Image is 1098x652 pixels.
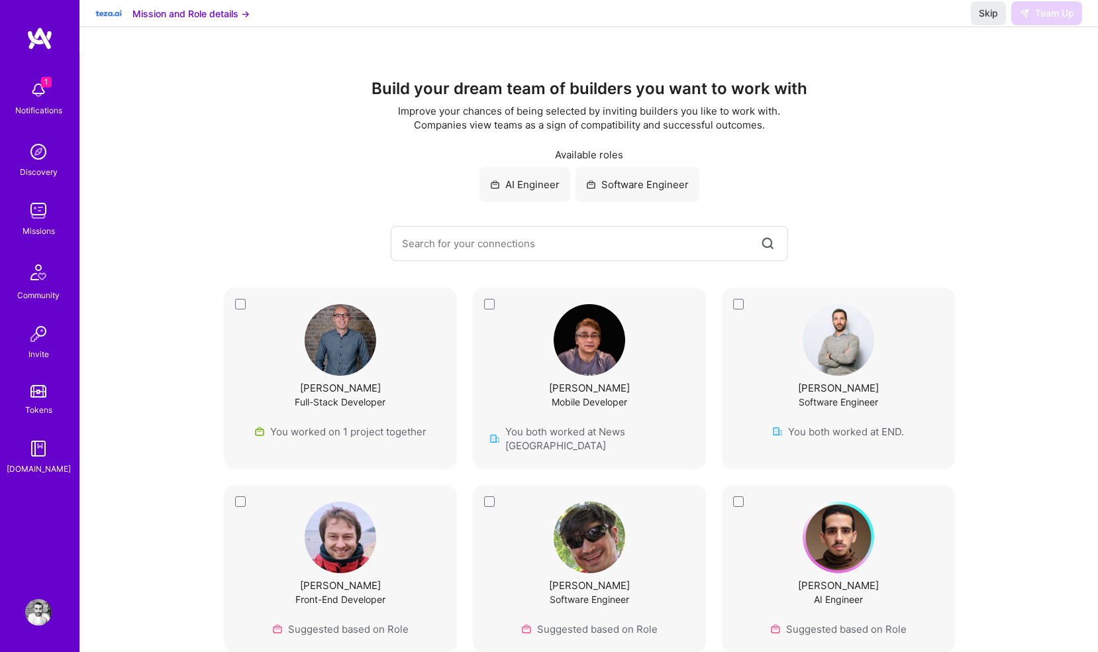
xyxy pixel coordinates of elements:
div: Software Engineer [575,167,699,202]
div: [PERSON_NAME] [549,578,630,592]
i: icon SearchGrey [759,235,777,252]
div: Suggested based on Role [272,622,409,636]
img: User Avatar [554,502,625,573]
div: Suggested based on Role [770,622,907,636]
div: Mobile Developer [552,395,627,409]
button: Skip [971,1,1006,25]
div: Improve your chances of being selected by inviting builders you like to work with. Companies view... [392,104,786,132]
img: User Avatar [803,502,874,573]
input: Search for your connections [402,227,759,260]
img: User Avatar [305,502,376,573]
div: [PERSON_NAME] [300,578,381,592]
div: AI Engineer [814,592,863,606]
img: Role icon [770,624,781,634]
div: [PERSON_NAME] [798,578,879,592]
div: Full-Stack Developer [295,395,385,409]
h3: Build your dream team of builders you want to work with [107,80,1072,99]
div: Notifications [15,103,62,117]
button: Mission and Role details → [132,7,250,21]
div: Software Engineer [799,395,878,409]
img: Project icon [254,426,265,437]
img: bell [25,77,52,103]
img: Community [23,256,54,288]
div: Front-End Developer [295,592,385,606]
img: discovery [25,138,52,165]
div: Software Engineer [550,592,629,606]
span: Skip [979,7,998,20]
img: company icon [772,426,783,437]
div: AI Engineer [479,167,570,202]
i: icon SuitcaseGray [490,180,500,190]
img: guide book [25,435,52,462]
div: Missions [23,224,55,238]
img: User Avatar [25,599,52,625]
div: [PERSON_NAME] [798,381,879,395]
i: icon SuitcaseGray [586,180,596,190]
div: [PERSON_NAME] [300,381,381,395]
img: logo [26,27,53,50]
img: company icon [489,433,500,444]
div: [PERSON_NAME] [549,381,630,395]
img: User Avatar [554,304,625,376]
img: Role icon [521,624,532,634]
div: Discovery [20,165,58,179]
div: Invite [28,347,49,361]
img: teamwork [25,197,52,224]
img: User Avatar [305,304,376,376]
img: User Avatar [803,304,874,376]
div: Suggested based on Role [521,622,658,636]
div: You both worked at News [GEOGRAPHIC_DATA] [489,425,689,453]
span: 1 [41,77,52,87]
div: You both worked at END. [772,425,904,439]
div: Tokens [25,403,52,417]
img: Role icon [272,624,283,634]
div: Community [17,288,60,302]
div: [DOMAIN_NAME] [7,462,71,476]
a: User Avatar [22,599,55,625]
img: tokens [30,385,46,398]
img: Invite [25,321,52,347]
div: You worked on 1 project together [254,425,426,439]
div: Available roles [107,148,1072,162]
